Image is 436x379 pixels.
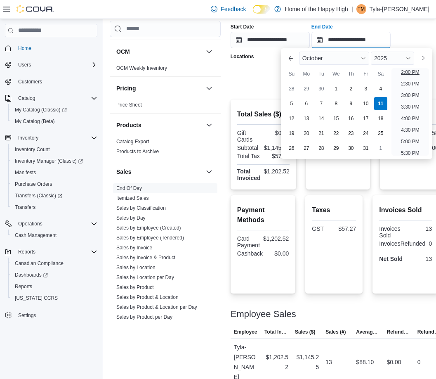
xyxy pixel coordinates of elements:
[370,4,429,14] p: Tyla-[PERSON_NAME]
[231,24,254,30] label: Start Date
[8,269,101,281] a: Dashboards
[379,240,425,247] div: InvoicesRefunded
[8,178,101,190] button: Purchase Orders
[2,132,101,144] button: Inventory
[15,310,39,320] a: Settings
[359,97,372,110] div: day-10
[116,294,179,301] span: Sales by Product & Location
[116,225,181,231] a: Sales by Employee (Created)
[12,270,97,280] span: Dashboards
[12,144,97,154] span: Inventory Count
[12,258,97,268] span: Canadian Compliance
[284,52,297,65] button: Previous Month
[116,149,159,154] a: Products to Archive
[264,144,290,151] div: $1,145.25
[110,100,221,113] div: Pricing
[110,183,221,325] div: Sales
[374,142,387,155] div: day-1
[265,153,290,159] div: $57.27
[12,191,97,201] span: Transfers (Classic)
[116,65,167,71] a: OCM Weekly Inventory
[344,142,358,155] div: day-30
[116,235,184,241] a: Sales by Employee (Tendered)
[359,112,372,125] div: day-17
[15,169,36,176] span: Manifests
[295,352,319,372] div: $1,145.25
[231,53,254,60] label: Locations
[15,247,97,257] span: Reports
[18,135,38,141] span: Inventory
[116,284,154,291] span: Sales by Product
[12,156,86,166] a: Inventory Manager (Classic)
[207,1,249,17] a: Feedback
[234,329,257,335] span: Employee
[12,168,39,178] a: Manifests
[359,142,372,155] div: day-31
[336,225,356,232] div: $57.27
[356,4,366,14] div: Tyla-Moon Simpson
[116,121,203,129] button: Products
[12,105,70,115] a: My Catalog (Classic)
[398,67,423,77] li: 2:00 PM
[204,167,214,177] button: Sales
[15,93,97,103] span: Catalog
[237,235,260,249] div: Card Payment
[12,144,53,154] a: Inventory Count
[15,133,97,143] span: Inventory
[263,235,289,242] div: $1,202.52
[15,204,35,211] span: Transfers
[116,235,184,241] span: Sales by Employee (Tendered)
[398,102,423,112] li: 3:30 PM
[12,230,97,240] span: Cash Management
[351,4,353,14] p: |
[15,43,35,53] a: Home
[374,55,387,62] span: 2025
[116,138,149,145] span: Catalog Export
[116,139,149,144] a: Catalog Export
[356,329,380,335] span: Average Sale
[15,133,42,143] button: Inventory
[2,246,101,258] button: Reports
[116,168,132,176] h3: Sales
[15,295,58,301] span: [US_STATE] CCRS
[253,5,270,14] input: Dark Mode
[325,357,332,367] div: 13
[8,190,101,201] a: Transfers (Classic)
[15,107,67,113] span: My Catalog (Classic)
[15,260,64,267] span: Canadian Compliance
[116,264,156,271] span: Sales by Location
[231,32,310,48] input: Press the down key to open a popover containing a calendar.
[398,114,423,123] li: 4:00 PM
[116,314,172,320] a: Sales by Product per Day
[116,121,141,129] h3: Products
[359,67,372,81] div: Fr
[116,304,197,310] a: Sales by Product & Location per Day
[2,218,101,230] button: Operations
[12,230,60,240] a: Cash Management
[8,104,101,116] a: My Catalog (Classic)
[398,148,423,158] li: 5:30 PM
[15,60,34,70] button: Users
[358,4,365,14] span: TM
[237,144,261,151] div: Subtotal
[12,258,67,268] a: Canadian Compliance
[266,250,289,257] div: $0.00
[2,309,101,321] button: Settings
[237,205,289,225] h2: Payment Methods
[12,282,97,291] span: Reports
[110,137,221,160] div: Products
[15,77,45,87] a: Customers
[330,67,343,81] div: We
[315,112,328,125] div: day-14
[8,167,101,178] button: Manifests
[204,47,214,57] button: OCM
[315,127,328,140] div: day-21
[311,32,391,48] input: Press the down key to enter a popover containing a calendar. Press the escape key to close the po...
[18,220,42,227] span: Operations
[311,24,333,30] label: End Date
[416,52,429,65] button: Next month
[116,185,142,191] a: End Of Day
[12,293,97,303] span: Washington CCRS
[8,230,101,241] button: Cash Management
